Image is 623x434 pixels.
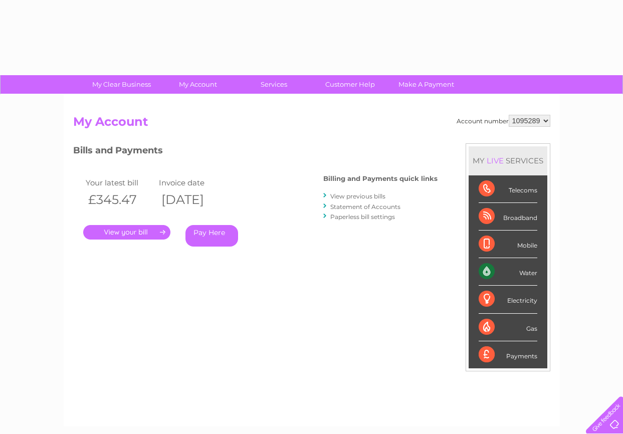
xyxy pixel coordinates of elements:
h4: Billing and Payments quick links [323,175,438,182]
div: Water [479,258,537,286]
div: Telecoms [479,175,537,203]
h3: Bills and Payments [73,143,438,161]
td: Your latest bill [83,176,156,189]
a: My Clear Business [80,75,163,94]
a: My Account [156,75,239,94]
th: £345.47 [83,189,156,210]
div: Mobile [479,231,537,258]
td: Invoice date [156,176,230,189]
div: Payments [479,341,537,368]
div: Broadband [479,203,537,231]
a: Customer Help [309,75,391,94]
a: Make A Payment [385,75,468,94]
a: Services [233,75,315,94]
div: LIVE [485,156,506,165]
a: . [83,225,170,240]
th: [DATE] [156,189,230,210]
div: Account number [457,115,550,127]
a: Statement of Accounts [330,203,400,210]
h2: My Account [73,115,550,134]
a: Pay Here [185,225,238,247]
a: Paperless bill settings [330,213,395,221]
div: Electricity [479,286,537,313]
a: View previous bills [330,192,385,200]
div: Gas [479,314,537,341]
div: MY SERVICES [469,146,547,175]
